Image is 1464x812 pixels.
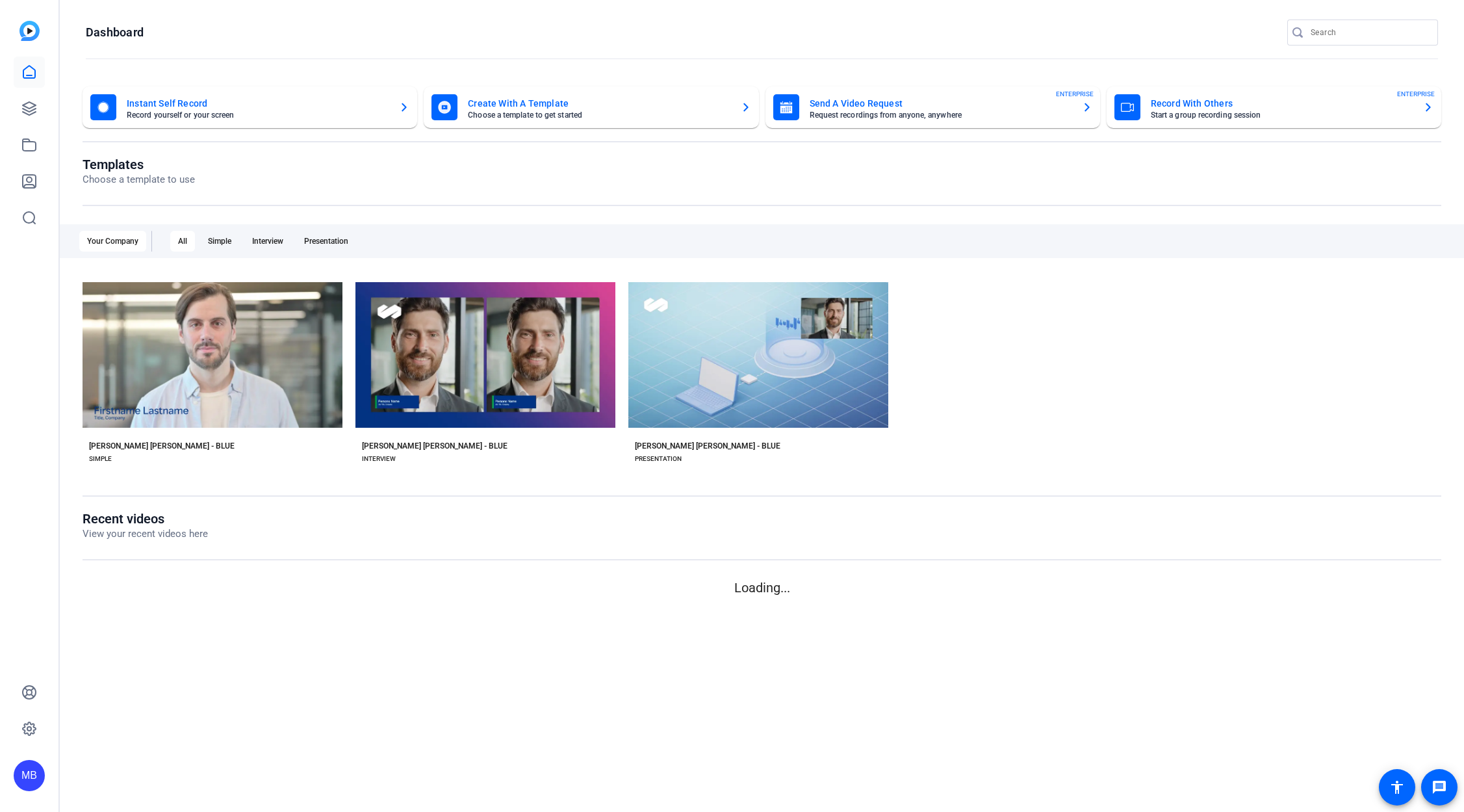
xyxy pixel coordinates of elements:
[200,231,239,252] div: Simple
[635,454,682,464] div: PRESENTATION
[1151,111,1413,119] mat-card-subtitle: Start a group recording session
[19,21,40,41] img: blue-gradient.svg
[83,578,1441,597] p: Loading...
[296,231,356,252] div: Presentation
[127,111,389,119] mat-card-subtitle: Record yourself or your screen
[14,760,45,791] div: MB
[1311,25,1428,40] input: Search
[1432,779,1447,795] mat-icon: message
[127,96,389,111] mat-card-title: Instant Self Record
[424,86,758,128] button: Create With A TemplateChoose a template to get started
[244,231,291,252] div: Interview
[89,454,112,464] div: SIMPLE
[83,527,208,542] p: View your recent videos here
[468,96,730,111] mat-card-title: Create With A Template
[1107,86,1441,128] button: Record With OthersStart a group recording sessionENTERPRISE
[1056,89,1094,99] span: ENTERPRISE
[1397,89,1435,99] span: ENTERPRISE
[765,86,1100,128] button: Send A Video RequestRequest recordings from anyone, anywhereENTERPRISE
[83,172,195,187] p: Choose a template to use
[83,157,195,172] h1: Templates
[810,96,1072,111] mat-card-title: Send A Video Request
[362,454,396,464] div: INTERVIEW
[635,441,780,451] div: [PERSON_NAME] [PERSON_NAME] - BLUE
[362,441,507,451] div: [PERSON_NAME] [PERSON_NAME] - BLUE
[79,231,146,252] div: Your Company
[89,441,235,451] div: [PERSON_NAME] [PERSON_NAME] - BLUE
[86,25,144,40] h1: Dashboard
[1389,779,1405,795] mat-icon: accessibility
[468,111,730,119] mat-card-subtitle: Choose a template to get started
[83,86,417,128] button: Instant Self RecordRecord yourself or your screen
[810,111,1072,119] mat-card-subtitle: Request recordings from anyone, anywhere
[170,231,195,252] div: All
[83,511,208,527] h1: Recent videos
[1151,96,1413,111] mat-card-title: Record With Others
